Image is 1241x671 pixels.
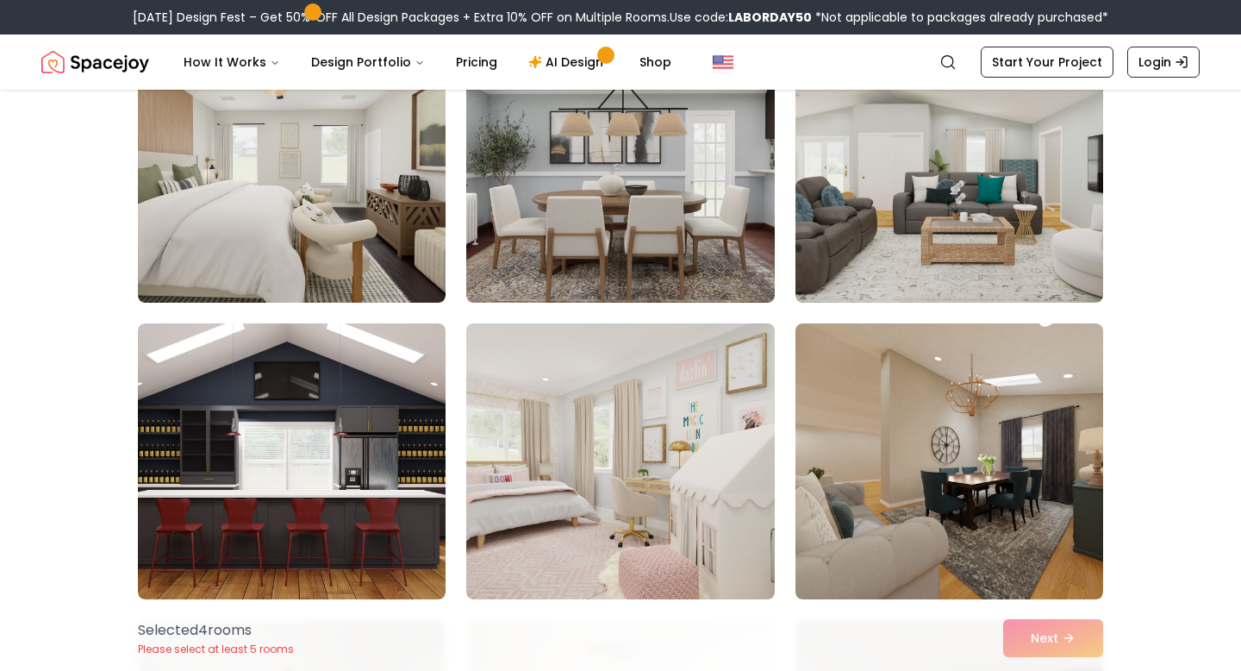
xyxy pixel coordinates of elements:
a: Login [1127,47,1200,78]
span: *Not applicable to packages already purchased* [812,9,1108,26]
a: Spacejoy [41,45,149,79]
button: How It Works [170,45,294,79]
a: Pricing [442,45,511,79]
nav: Main [170,45,685,79]
img: Room room-27 [795,27,1103,303]
img: United States [713,52,733,72]
p: Selected 4 room s [138,620,294,641]
a: AI Design [514,45,622,79]
nav: Global [41,34,1200,90]
img: Spacejoy Logo [41,45,149,79]
p: Please select at least 5 rooms [138,643,294,656]
div: [DATE] Design Fest – Get 50% OFF All Design Packages + Extra 10% OFF on Multiple Rooms. [133,9,1108,26]
img: Room room-30 [795,323,1103,599]
img: Room room-26 [466,27,774,303]
img: Room room-25 [138,27,446,303]
a: Shop [626,45,685,79]
button: Design Portfolio [297,45,439,79]
img: Room room-28 [138,323,446,599]
span: Use code: [670,9,812,26]
b: LABORDAY50 [728,9,812,26]
a: Start Your Project [981,47,1113,78]
img: Room room-29 [466,323,774,599]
